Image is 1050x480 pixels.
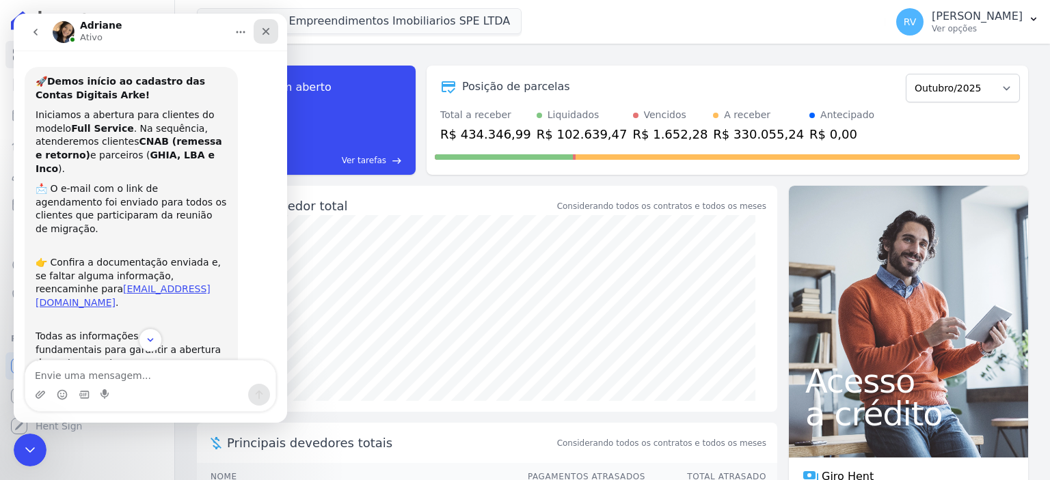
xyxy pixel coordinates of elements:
[5,131,169,158] a: Lotes
[227,197,554,215] div: Saldo devedor total
[904,17,917,27] span: RV
[548,108,600,122] div: Liquidados
[820,108,874,122] div: Antecipado
[537,125,628,143] div: R$ 102.639,47
[279,154,402,167] a: Ver tarefas east
[462,79,570,95] div: Posição de parcelas
[342,154,386,167] span: Ver tarefas
[14,14,287,423] iframe: Intercom live chat
[11,330,163,347] div: Plataformas
[87,376,98,386] button: Start recording
[11,53,262,449] div: Adriane diz…
[22,270,197,294] a: [EMAIL_ADDRESS][DOMAIN_NAME]
[22,229,213,296] div: 👉 Confira a documentação enviada e, se faltar alguma informação, reencaminhe para .
[713,125,804,143] div: R$ 330.055,24
[557,437,766,449] span: Considerando todos os contratos e todos os meses
[5,352,169,380] a: Recebíveis
[5,161,169,188] a: Clientes
[724,108,770,122] div: A receber
[5,251,169,279] a: Crédito
[234,370,256,392] button: Enviar uma mensagem
[14,434,46,466] iframe: Intercom live chat
[809,125,874,143] div: R$ 0,00
[66,17,89,31] p: Ativo
[43,376,54,386] button: Selecionador de Emoji
[22,122,208,147] b: CNAB (remessa e retorno)
[197,8,522,34] button: Smart Ape Empreendimentos Imobiliarios SPE LTDA
[392,156,402,166] span: east
[22,61,213,88] div: 🚀
[22,303,213,356] div: Todas as informações são fundamentais para garantir a abertura da conta sem atrasos.
[644,108,686,122] div: Vencidos
[932,10,1023,23] p: [PERSON_NAME]
[805,397,1012,430] span: a crédito
[11,53,224,419] div: 🚀Demos início ao cadastro das Contas Digitais Arke!Iniciamos a abertura para clientes do modeloFu...
[65,376,76,386] button: Selecionador de GIF
[22,62,191,87] b: Demos início ao cadastro das Contas Digitais Arke!
[125,315,148,338] button: Scroll to bottom
[440,108,531,122] div: Total a receber
[885,3,1050,41] button: RV [PERSON_NAME] Ver opções
[21,376,32,386] button: Upload do anexo
[5,281,169,309] a: Negativação
[5,221,169,249] a: Transferências
[5,101,169,128] a: Parcelas
[440,125,531,143] div: R$ 434.346,99
[22,95,213,162] div: Iniciamos a abertura para clientes do modelo . Na sequência, atenderemos clientes e parceiros ( ).
[5,41,169,68] a: Visão Geral
[22,169,213,222] div: 📩 O e-mail com o link de agendamento foi enviado para todos os clientes que participaram da reuni...
[57,109,120,120] b: Full Service
[5,382,169,410] a: Conta Hent
[240,5,265,30] div: Fechar
[932,23,1023,34] p: Ver opções
[805,365,1012,397] span: Acesso
[557,200,766,212] div: Considerando todos os contratos e todos os meses
[633,125,708,143] div: R$ 1.652,28
[5,71,169,98] a: Contratos
[12,347,262,370] textarea: Envie uma mensagem...
[227,434,554,452] span: Principais devedores totais
[22,136,201,160] b: GHIA, LBA e Inco
[5,191,169,218] a: Minha Carteira
[214,5,240,31] button: Início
